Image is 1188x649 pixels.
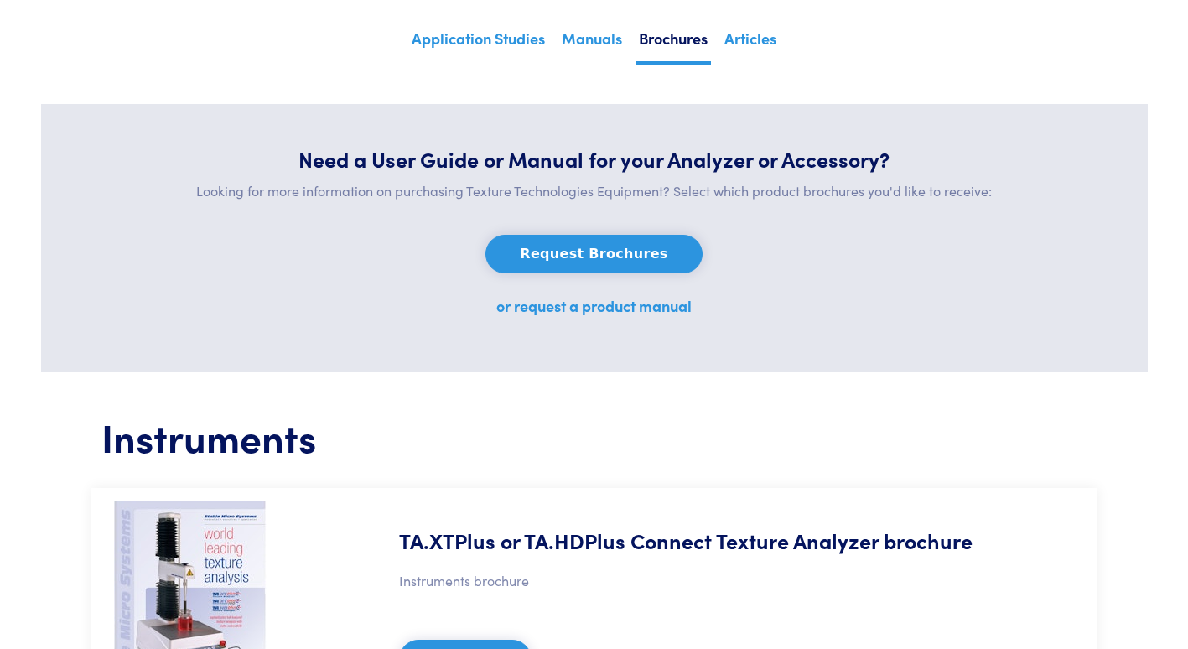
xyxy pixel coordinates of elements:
h5: Need a User Guide or Manual for your Analyzer or Accessory? [81,144,1108,174]
a: or request a product manual [496,295,692,316]
h5: TA.XTPlus or TA.HDPlus Connect Texture Analyzer brochure [399,526,973,555]
a: Articles [721,24,780,61]
h1: Instruments [101,413,1087,461]
a: Manuals [558,24,625,61]
a: Application Studies [408,24,548,61]
p: Looking for more information on purchasing Texture Technologies Equipment? Select which product b... [81,180,1108,202]
p: Instruments brochure [399,562,529,600]
button: Request Brochures [485,235,702,273]
a: Brochures [636,24,711,65]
